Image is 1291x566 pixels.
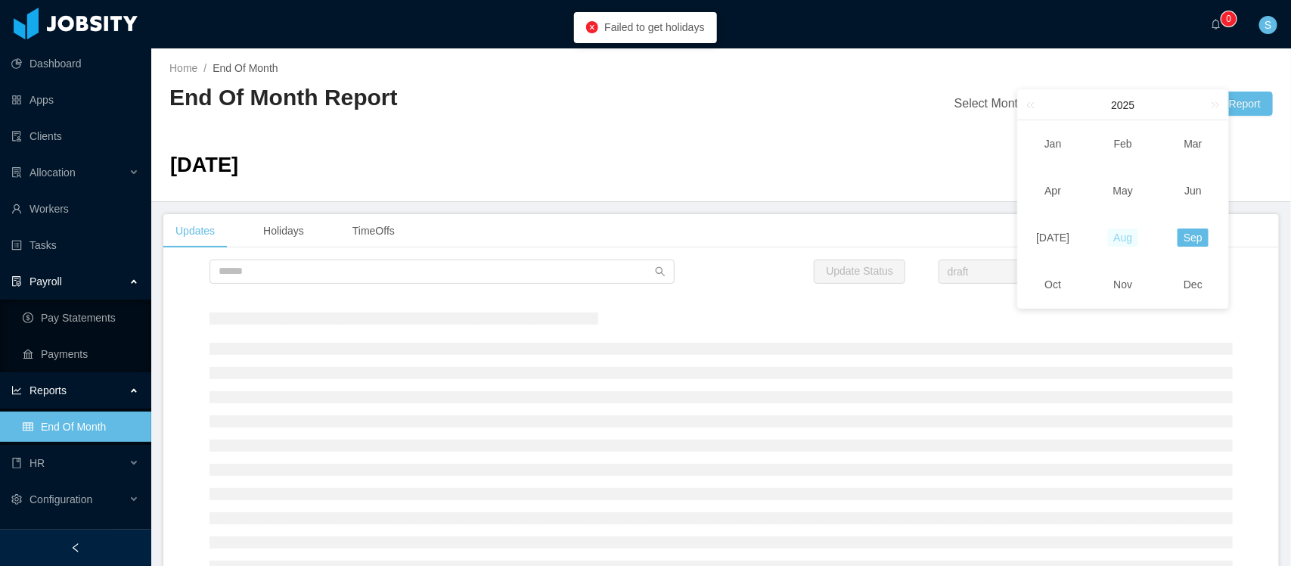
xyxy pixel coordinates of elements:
[1018,120,1088,167] td: Jan
[1111,99,1134,111] span: 2025
[1023,90,1043,120] a: Last year (Control + left)
[29,493,92,505] span: Configuration
[169,82,722,114] h2: End Of Month Report
[163,214,227,248] div: Updates
[655,266,666,277] i: icon: search
[29,384,67,397] span: Reports
[1038,275,1067,294] a: Oct
[1203,90,1223,120] a: Next year (Control + right)
[169,62,197,74] a: Home
[23,303,139,333] a: icon: dollarPay Statements
[11,276,22,287] i: icon: file-protect
[1088,120,1159,167] td: Feb
[1178,275,1209,294] a: Dec
[23,339,139,369] a: icon: bankPayments
[11,85,139,115] a: icon: appstoreApps
[11,121,139,151] a: icon: auditClients
[1018,167,1088,214] td: Apr
[1030,229,1075,247] a: [DATE]
[1038,182,1067,200] a: Apr
[1038,135,1068,153] a: Jan
[1088,214,1159,261] td: Aug
[29,275,62,288] span: Payroll
[586,21,598,33] i: icon: close-circle
[1018,214,1088,261] td: Jul
[1178,229,1209,247] a: Sep
[1158,261,1228,308] td: Dec
[11,167,22,178] i: icon: solution
[11,458,22,468] i: icon: book
[1265,16,1271,34] span: S
[29,166,76,179] span: Allocation
[948,260,969,283] div: draft
[1108,135,1138,153] a: Feb
[1211,19,1221,30] i: icon: bell
[1178,135,1209,153] a: Mar
[1088,261,1159,308] td: Nov
[11,194,139,224] a: icon: userWorkers
[814,260,905,284] button: Update Status
[1178,182,1208,200] a: Jun
[1108,229,1139,247] a: Aug
[251,214,316,248] div: Holidays
[213,62,278,74] span: End Of Month
[1158,214,1228,261] td: Sep
[1158,120,1228,167] td: Mar
[1187,92,1273,116] button: Close Report
[11,230,139,260] a: icon: profileTasks
[1108,275,1139,294] a: Nov
[23,412,139,442] a: icon: tableEnd Of Month
[954,97,1025,110] span: Select Month
[1088,167,1159,214] td: May
[1107,182,1139,200] a: May
[170,153,238,176] span: [DATE]
[11,48,139,79] a: icon: pie-chartDashboard
[29,457,45,469] span: HR
[203,62,206,74] span: /
[1109,90,1136,120] a: 2025
[604,21,704,33] span: Failed to get holidays
[340,214,407,248] div: TimeOffs
[1221,11,1237,26] sup: 0
[1158,167,1228,214] td: Jun
[1018,261,1088,308] td: Oct
[11,385,22,396] i: icon: line-chart
[11,494,22,505] i: icon: setting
